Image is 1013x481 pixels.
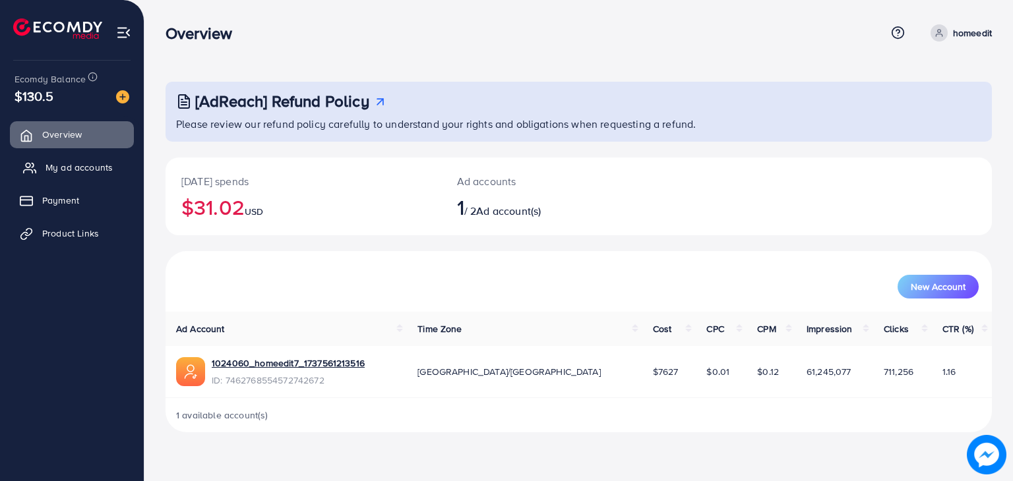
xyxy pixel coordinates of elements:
[898,275,979,298] button: New Account
[417,322,462,335] span: Time Zone
[476,204,541,218] span: Ad account(s)
[653,365,679,378] span: $7627
[176,357,205,386] img: ic-ads-acc.e4c84228.svg
[116,25,131,40] img: menu
[706,365,729,378] span: $0.01
[942,365,956,378] span: 1.16
[653,322,672,335] span: Cost
[884,322,909,335] span: Clicks
[42,194,79,207] span: Payment
[457,173,632,189] p: Ad accounts
[807,322,853,335] span: Impression
[807,365,851,378] span: 61,245,077
[42,128,82,141] span: Overview
[42,227,99,240] span: Product Links
[15,72,86,86] span: Ecomdy Balance
[942,322,973,335] span: CTR (%)
[13,18,102,39] img: logo
[457,192,464,222] span: 1
[212,356,365,370] a: 1024060_homeedit7_1737561213516
[176,409,268,422] span: 1 available account(s)
[953,25,992,41] p: homeedit
[967,435,1006,474] img: image
[46,161,113,174] span: My ad accounts
[181,194,425,219] h2: $31.02
[757,322,776,335] span: CPM
[10,121,134,148] a: Overview
[911,282,966,291] span: New Account
[212,374,365,387] span: ID: 7462768554572742672
[176,322,225,335] span: Ad Account
[706,322,723,335] span: CPC
[884,365,913,378] span: 711,256
[176,116,984,132] p: Please review our refund policy carefully to understand your rights and obligations when requesti...
[925,24,992,42] a: homeedit
[10,187,134,213] a: Payment
[457,194,632,219] h2: / 2
[166,24,243,43] h3: Overview
[757,365,779,378] span: $0.12
[10,154,134,181] a: My ad accounts
[195,92,369,111] h3: [AdReach] Refund Policy
[15,86,53,105] span: $130.5
[116,90,129,103] img: image
[181,173,425,189] p: [DATE] spends
[245,205,263,218] span: USD
[10,220,134,246] a: Product Links
[417,365,601,378] span: [GEOGRAPHIC_DATA]/[GEOGRAPHIC_DATA]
